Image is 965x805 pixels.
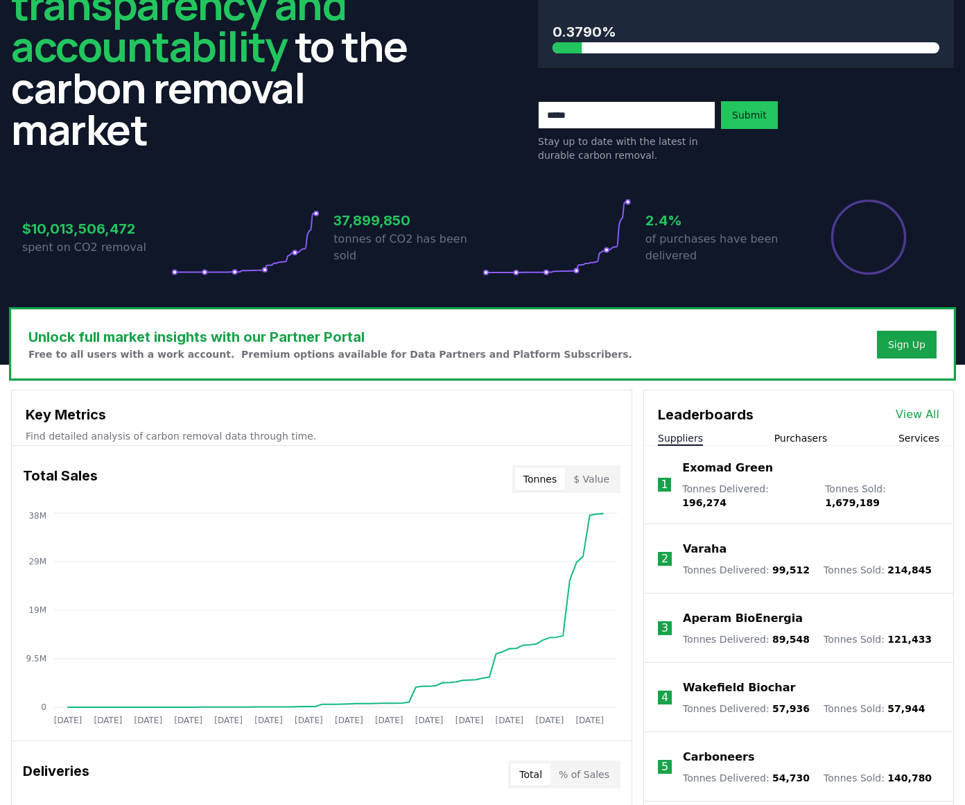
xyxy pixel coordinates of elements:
[565,468,618,490] button: $ Value
[511,763,550,786] button: Total
[658,404,754,425] h3: Leaderboards
[94,716,123,725] tspan: [DATE]
[553,21,939,42] h3: 0.3790%
[824,771,932,785] p: Tonnes Sold :
[772,564,810,575] span: 99,512
[28,327,632,347] h3: Unlock full market insights with our Partner Portal
[22,239,171,256] p: spent on CO2 removal
[683,680,795,696] a: Wakefield Biochar
[824,632,932,646] p: Tonnes Sold :
[41,702,46,712] tspan: 0
[896,406,939,423] a: View All
[898,431,939,445] button: Services
[658,431,703,445] button: Suppliers
[825,497,880,508] span: 1,679,189
[134,716,163,725] tspan: [DATE]
[661,759,668,775] p: 5
[415,716,444,725] tspan: [DATE]
[774,431,828,445] button: Purchasers
[683,632,810,646] p: Tonnes Delivered :
[661,620,668,637] p: 3
[887,772,932,784] span: 140,780
[26,429,618,443] p: Find detailed analysis of carbon removal data through time.
[683,702,810,716] p: Tonnes Delivered :
[824,702,925,716] p: Tonnes Sold :
[721,101,778,129] button: Submit
[683,771,810,785] p: Tonnes Delivered :
[661,551,668,567] p: 2
[496,716,524,725] tspan: [DATE]
[683,749,754,765] a: Carboneers
[26,404,618,425] h3: Key Metrics
[661,476,668,493] p: 1
[772,772,810,784] span: 54,730
[683,541,727,557] a: Varaha
[515,468,565,490] button: Tonnes
[575,716,604,725] tspan: [DATE]
[174,716,202,725] tspan: [DATE]
[682,460,773,476] a: Exomad Green
[682,482,811,510] p: Tonnes Delivered :
[645,210,794,231] h3: 2.4%
[28,511,46,521] tspan: 38M
[538,135,715,162] p: Stay up to date with the latest in durable carbon removal.
[375,716,403,725] tspan: [DATE]
[772,703,810,714] span: 57,936
[254,716,283,725] tspan: [DATE]
[830,198,907,276] div: Percentage of sales delivered
[645,231,794,264] p: of purchases have been delivered
[682,497,727,508] span: 196,274
[550,763,618,786] button: % of Sales
[333,210,483,231] h3: 37,899,850
[824,563,932,577] p: Tonnes Sold :
[54,716,82,725] tspan: [DATE]
[661,689,668,706] p: 4
[772,634,810,645] span: 89,548
[23,465,98,493] h3: Total Sales
[23,761,89,788] h3: Deliveries
[22,218,171,239] h3: $10,013,506,472
[683,610,803,627] a: Aperam BioEnergia
[887,564,932,575] span: 214,845
[28,557,46,566] tspan: 29M
[26,654,46,664] tspan: 9.5M
[28,347,632,361] p: Free to all users with a work account. Premium options available for Data Partners and Platform S...
[333,231,483,264] p: tonnes of CO2 has been sold
[877,331,937,358] button: Sign Up
[888,338,925,352] a: Sign Up
[887,703,925,714] span: 57,944
[295,716,323,725] tspan: [DATE]
[536,716,564,725] tspan: [DATE]
[28,605,46,615] tspan: 19M
[683,563,810,577] p: Tonnes Delivered :
[825,482,939,510] p: Tonnes Sold :
[335,716,363,725] tspan: [DATE]
[887,634,932,645] span: 121,433
[214,716,243,725] tspan: [DATE]
[455,716,484,725] tspan: [DATE]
